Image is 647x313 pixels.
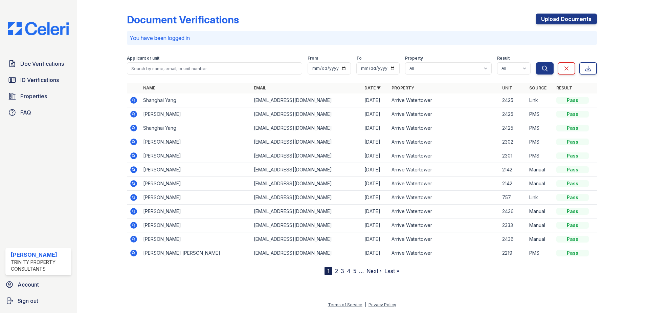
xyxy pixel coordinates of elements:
[405,56,423,61] label: Property
[140,107,251,121] td: [PERSON_NAME]
[365,302,366,307] div: |
[499,149,527,163] td: 2301
[251,135,362,149] td: [EMAIL_ADDRESS][DOMAIN_NAME]
[499,107,527,121] td: 2425
[251,246,362,260] td: [EMAIL_ADDRESS][DOMAIN_NAME]
[536,14,597,24] a: Upload Documents
[389,149,499,163] td: Arrive Watertower
[325,267,332,275] div: 1
[127,62,302,75] input: Search by name, email, or unit number
[362,246,389,260] td: [DATE]
[3,22,74,35] img: CE_Logo_Blue-a8612792a0a2168367f1c8372b55b34899dd931a85d93a1a3d3e32e68fde9ad4.png
[499,232,527,246] td: 2436
[362,149,389,163] td: [DATE]
[18,280,39,289] span: Account
[140,135,251,149] td: [PERSON_NAME]
[362,135,389,149] td: [DATE]
[328,302,362,307] a: Terms of Service
[499,121,527,135] td: 2425
[556,139,589,145] div: Pass
[251,232,362,246] td: [EMAIL_ADDRESS][DOMAIN_NAME]
[384,268,399,274] a: Last »
[389,163,499,177] td: Arrive Watertower
[335,268,338,274] a: 2
[366,268,382,274] a: Next ›
[556,125,589,131] div: Pass
[389,121,499,135] td: Arrive Watertower
[251,205,362,218] td: [EMAIL_ADDRESS][DOMAIN_NAME]
[556,222,589,229] div: Pass
[130,34,594,42] p: You have been logged in
[251,177,362,191] td: [EMAIL_ADDRESS][DOMAIN_NAME]
[556,208,589,215] div: Pass
[527,135,554,149] td: PMS
[362,107,389,121] td: [DATE]
[556,250,589,256] div: Pass
[359,267,364,275] span: …
[308,56,318,61] label: From
[127,14,239,26] div: Document Verifications
[556,194,589,201] div: Pass
[140,246,251,260] td: [PERSON_NAME] [PERSON_NAME]
[254,85,266,90] a: Email
[556,236,589,243] div: Pass
[389,205,499,218] td: Arrive Watertower
[5,89,71,103] a: Properties
[527,177,554,191] td: Manual
[499,246,527,260] td: 2219
[389,191,499,205] td: Arrive Watertower
[140,177,251,191] td: [PERSON_NAME]
[140,149,251,163] td: [PERSON_NAME]
[556,111,589,118] div: Pass
[3,278,74,291] a: Account
[127,56,159,61] label: Applicant or unit
[389,107,499,121] td: Arrive Watertower
[556,152,589,159] div: Pass
[527,121,554,135] td: PMS
[502,85,512,90] a: Unit
[140,218,251,232] td: [PERSON_NAME]
[389,93,499,107] td: Arrive Watertower
[499,218,527,232] td: 2333
[3,294,74,308] a: Sign out
[556,85,572,90] a: Result
[527,246,554,260] td: PMS
[143,85,155,90] a: Name
[392,85,414,90] a: Property
[362,218,389,232] td: [DATE]
[140,163,251,177] td: [PERSON_NAME]
[527,205,554,218] td: Manual
[140,93,251,107] td: Shanghai Yang
[527,107,554,121] td: PMS
[251,149,362,163] td: [EMAIL_ADDRESS][DOMAIN_NAME]
[362,232,389,246] td: [DATE]
[362,163,389,177] td: [DATE]
[140,121,251,135] td: Shanghai Yang
[140,191,251,205] td: [PERSON_NAME]
[556,97,589,104] div: Pass
[527,191,554,205] td: Link
[499,93,527,107] td: 2425
[389,246,499,260] td: Arrive Watertower
[362,177,389,191] td: [DATE]
[251,191,362,205] td: [EMAIL_ADDRESS][DOMAIN_NAME]
[527,218,554,232] td: Manual
[20,76,59,84] span: ID Verifications
[20,108,31,117] span: FAQ
[499,163,527,177] td: 2142
[527,232,554,246] td: Manual
[251,107,362,121] td: [EMAIL_ADDRESS][DOMAIN_NAME]
[20,92,47,100] span: Properties
[497,56,510,61] label: Result
[529,85,546,90] a: Source
[5,106,71,119] a: FAQ
[527,163,554,177] td: Manual
[356,56,362,61] label: To
[251,121,362,135] td: [EMAIL_ADDRESS][DOMAIN_NAME]
[527,149,554,163] td: PMS
[556,166,589,173] div: Pass
[362,191,389,205] td: [DATE]
[251,163,362,177] td: [EMAIL_ADDRESS][DOMAIN_NAME]
[11,259,69,272] div: Trinity Property Consultants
